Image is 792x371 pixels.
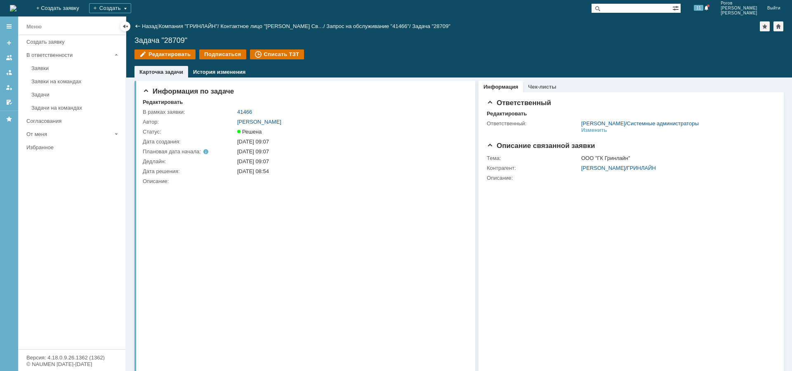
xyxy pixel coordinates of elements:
div: Описание: [487,175,775,181]
div: © NAUMEN [DATE]-[DATE] [26,362,117,367]
a: Карточка задачи [139,69,183,75]
a: Заявки в моей ответственности [2,66,16,79]
div: Плановая дата начала: [143,148,226,155]
div: Редактировать [487,110,527,117]
div: Статус: [143,129,236,135]
a: Системные администраторы [627,120,699,127]
a: История изменения [193,69,245,75]
a: Задачи на командах [28,101,124,114]
a: Контактное лицо "[PERSON_NAME] Св… [221,23,323,29]
div: Создать [89,3,131,13]
a: Заявки на командах [28,75,124,88]
div: В рамках заявки: [143,109,236,115]
a: Создать заявку [23,35,124,48]
div: Скрыть меню [120,21,130,31]
span: [PERSON_NAME] [721,11,757,16]
a: [PERSON_NAME] [581,165,625,171]
div: [DATE] 08:54 [237,168,464,175]
span: Ответственный [487,99,551,107]
a: Перейти на домашнюю страницу [10,5,16,12]
span: 11 [694,5,703,11]
a: Согласования [23,115,124,127]
div: Тема: [487,155,580,162]
a: Создать заявку [2,36,16,49]
div: От меня [26,131,111,137]
div: Добавить в избранное [760,21,770,31]
div: / [326,23,412,29]
a: Мои согласования [2,96,16,109]
img: logo [10,5,16,12]
a: [PERSON_NAME] [237,119,281,125]
div: [DATE] 09:07 [237,139,464,145]
div: Меню [26,22,42,32]
div: / [581,120,699,127]
a: Чек-листы [528,84,556,90]
div: Задача "28709" [134,36,784,45]
div: Задача "28709" [412,23,450,29]
div: Дедлайн: [143,158,236,165]
a: Назад [142,23,157,29]
a: Информация [483,84,518,90]
a: Компания "ГРИНЛАЙН" [159,23,218,29]
a: Заявки [28,62,124,75]
div: Описание: [143,178,465,185]
span: Расширенный поиск [672,4,681,12]
div: Ответственный: [487,120,580,127]
div: Заявки [31,65,120,71]
div: [DATE] 09:07 [237,148,464,155]
div: Создать заявку [26,39,120,45]
div: Заявки на командах [31,78,120,85]
span: Решена [237,129,262,135]
div: / [221,23,327,29]
div: / [581,165,774,171]
a: Запрос на обслуживание "41466" [326,23,409,29]
div: Дата решения: [143,168,236,175]
a: Мои заявки [2,81,16,94]
div: Автор: [143,119,236,125]
span: Описание связанной заявки [487,142,595,150]
span: Информация по задаче [143,87,234,95]
a: Задачи [28,88,124,101]
div: Редактировать [143,99,183,106]
div: Версия: 4.18.0.9.26.1362 (1362) [26,355,117,360]
div: | [157,23,158,29]
div: ООО "ГК Гринлайн" [581,155,774,162]
div: Избранное [26,144,111,150]
a: ГРИНЛАЙН [627,165,656,171]
div: [DATE] 09:07 [237,158,464,165]
div: Задачи [31,92,120,98]
a: Заявки на командах [2,51,16,64]
div: Изменить [581,127,607,134]
div: Сделать домашней страницей [773,21,783,31]
div: Контрагент: [487,165,580,171]
a: [PERSON_NAME] [581,120,625,127]
div: Дата создания: [143,139,236,145]
a: 41466 [237,109,252,115]
div: / [159,23,221,29]
div: В ответственности [26,52,111,58]
span: [PERSON_NAME] [721,6,757,11]
div: Задачи на командах [31,105,120,111]
div: Согласования [26,118,120,124]
span: Рогов [721,1,757,6]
